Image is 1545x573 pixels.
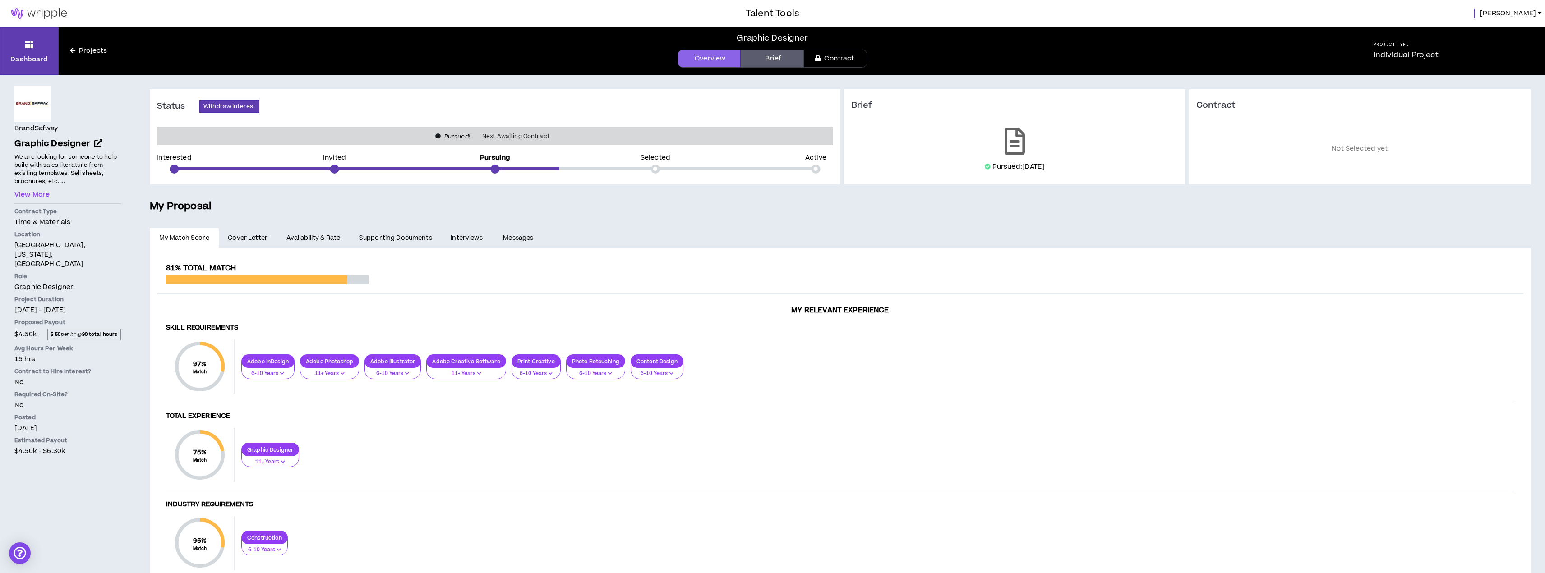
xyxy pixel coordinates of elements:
[193,359,207,369] span: 97 %
[193,536,207,545] span: 95 %
[14,328,37,340] span: $4.50k
[14,318,121,326] p: Proposed Payout
[14,138,90,150] span: Graphic Designer
[59,46,118,56] a: Projects
[247,546,282,554] p: 6-10 Years
[166,412,1514,421] h4: Total Experience
[14,217,121,227] p: Time & Materials
[14,446,121,456] p: $4.50k - $6.30k
[157,101,199,112] h3: Status
[14,436,121,445] p: Estimated Payout
[14,413,121,422] p: Posted
[480,155,510,161] p: Pursuing
[14,377,121,387] p: No
[193,545,207,552] small: Match
[14,190,50,200] button: View More
[1480,9,1536,18] span: [PERSON_NAME]
[566,362,625,379] button: 6-10 Years
[193,457,207,463] small: Match
[323,155,346,161] p: Invited
[370,370,415,378] p: 6-10 Years
[242,446,299,453] p: Graphic Designer
[228,233,267,243] span: Cover Letter
[166,500,1514,509] h4: Industry Requirements
[82,331,118,338] strong: 90 total hours
[851,100,1178,111] h3: Brief
[166,324,1514,332] h4: Skill Requirements
[277,228,350,248] a: Availability & Rate
[631,362,683,379] button: 6-10 Years
[517,370,555,378] p: 6-10 Years
[442,228,494,248] a: Interviews
[636,370,678,378] p: 6-10 Years
[241,538,288,555] button: 6-10 Years
[804,50,867,68] a: Contract
[1374,50,1439,60] p: Individual Project
[444,133,470,141] i: Pursued!
[14,344,121,353] p: Avg Hours Per Week
[14,152,121,186] p: We are looking for someone to help build with sales literature from existing templates. Sell shee...
[432,370,500,378] p: 11+ Years
[1196,100,1523,111] h3: Contract
[14,138,121,151] a: Graphic Designer
[14,230,121,238] p: Location
[241,362,295,379] button: 6-10 Years
[157,155,191,161] p: Interested
[741,50,804,68] a: Brief
[14,295,121,303] p: Project Duration
[746,7,799,20] h3: Talent Tools
[51,331,61,338] strong: $ 50
[300,358,359,365] p: Adobe Photoshop
[241,450,299,468] button: 11+ Years
[427,358,505,365] p: Adobe Creative Software
[512,362,561,379] button: 6-10 Years
[567,358,625,365] p: Photo Retouching
[14,390,121,399] p: Required On-Site?
[193,448,207,457] span: 75 %
[14,354,121,364] p: 15 hrs
[14,423,121,433] p: [DATE]
[14,124,58,133] h4: BrandSafway
[166,263,236,274] span: 81% Total Match
[477,132,555,141] span: Next Awaiting Contract
[247,458,293,466] p: 11+ Years
[14,400,121,410] p: No
[512,358,560,365] p: Print Creative
[47,329,121,340] span: per hr @
[199,100,259,113] button: Withdraw Interest
[300,362,359,379] button: 11+ Years
[641,155,670,161] p: Selected
[365,358,420,365] p: Adobe Illustrator
[364,362,421,379] button: 6-10 Years
[9,542,31,564] div: Open Intercom Messenger
[1196,124,1523,174] p: Not Selected yet
[193,369,207,375] small: Match
[242,358,294,365] p: Adobe InDesign
[631,358,683,365] p: Content Design
[14,367,121,376] p: Contract to Hire Interest?
[157,306,1523,315] h3: My Relevant Experience
[247,370,289,378] p: 6-10 Years
[426,362,506,379] button: 11+ Years
[242,534,287,541] p: Construction
[992,162,1045,171] p: Pursued: [DATE]
[14,272,121,280] p: Role
[350,228,441,248] a: Supporting Documents
[678,50,741,68] a: Overview
[150,228,219,248] a: My Match Score
[306,370,353,378] p: 11+ Years
[737,32,808,44] div: Graphic Designer
[805,155,826,161] p: Active
[14,240,121,269] p: [GEOGRAPHIC_DATA], [US_STATE], [GEOGRAPHIC_DATA]
[150,199,1531,214] h5: My Proposal
[494,228,545,248] a: Messages
[14,282,73,292] span: Graphic Designer
[1374,41,1439,47] h5: Project Type
[14,207,121,215] p: Contract Type
[572,370,619,378] p: 6-10 Years
[14,305,121,315] p: [DATE] - [DATE]
[10,55,48,64] p: Dashboard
